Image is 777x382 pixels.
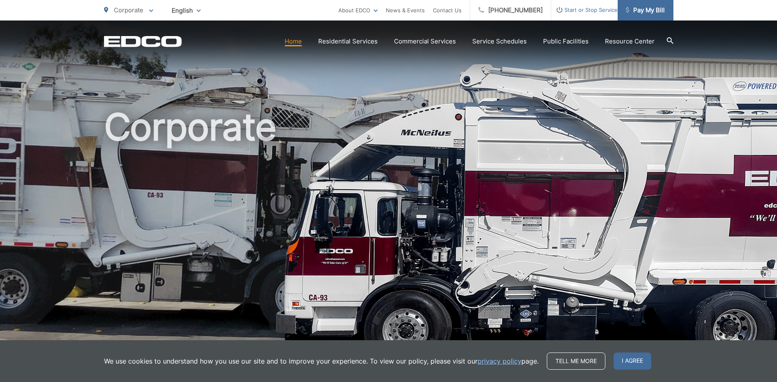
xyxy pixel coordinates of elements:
[433,5,462,15] a: Contact Us
[543,36,589,46] a: Public Facilities
[338,5,378,15] a: About EDCO
[547,352,605,370] a: Tell me more
[104,36,182,47] a: EDCD logo. Return to the homepage.
[114,6,143,14] span: Corporate
[626,5,665,15] span: Pay My Bill
[472,36,527,46] a: Service Schedules
[478,356,521,366] a: privacy policy
[386,5,425,15] a: News & Events
[165,3,207,18] span: English
[394,36,456,46] a: Commercial Services
[285,36,302,46] a: Home
[318,36,378,46] a: Residential Services
[605,36,655,46] a: Resource Center
[104,356,539,366] p: We use cookies to understand how you use our site and to improve your experience. To view our pol...
[614,352,651,370] span: I agree
[104,107,673,366] h1: Corporate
